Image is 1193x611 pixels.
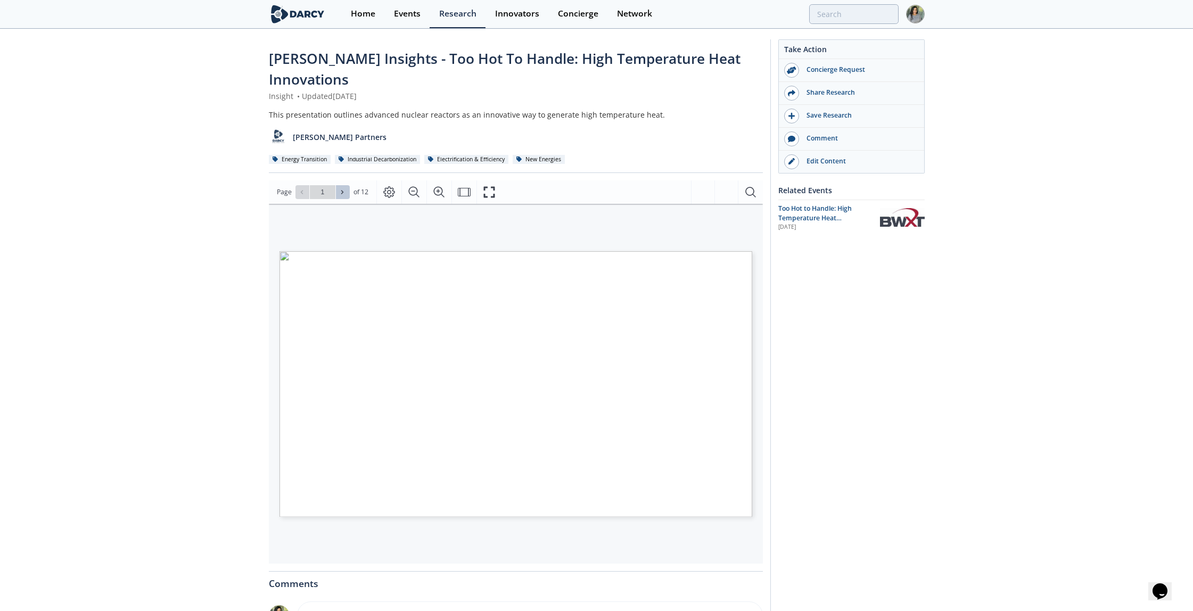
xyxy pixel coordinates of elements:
[1148,568,1182,600] iframe: chat widget
[269,572,763,589] div: Comments
[269,155,331,164] div: Energy Transition
[269,5,327,23] img: logo-wide.svg
[906,5,925,23] img: Profile
[799,111,918,120] div: Save Research
[269,109,763,120] div: This presentation outlines advanced nuclear reactors as an innovative way to generate high temper...
[439,10,476,18] div: Research
[799,134,918,143] div: Comment
[809,4,899,24] input: Advanced Search
[799,88,918,97] div: Share Research
[799,65,918,75] div: Concierge Request
[513,155,565,164] div: New Energies
[495,10,539,18] div: Innovators
[779,44,924,59] div: Take Action
[558,10,598,18] div: Concierge
[799,156,918,166] div: Edit Content
[778,223,873,232] div: [DATE]
[778,204,925,232] a: Too Hot to Handle: High Temperature Heat Innovations [DATE] BWX Technologies
[295,91,302,101] span: •
[293,131,386,143] p: [PERSON_NAME] Partners
[778,204,852,233] span: Too Hot to Handle: High Temperature Heat Innovations
[617,10,652,18] div: Network
[351,10,375,18] div: Home
[394,10,421,18] div: Events
[779,151,924,173] a: Edit Content
[269,49,741,89] span: [PERSON_NAME] Insights - Too Hot To Handle: High Temperature Heat Innovations
[880,208,925,227] img: BWX Technologies
[269,90,763,102] div: Insight Updated [DATE]
[335,155,421,164] div: Industrial Decarbonization
[424,155,509,164] div: Electrification & Efficiency
[778,181,925,200] div: Related Events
